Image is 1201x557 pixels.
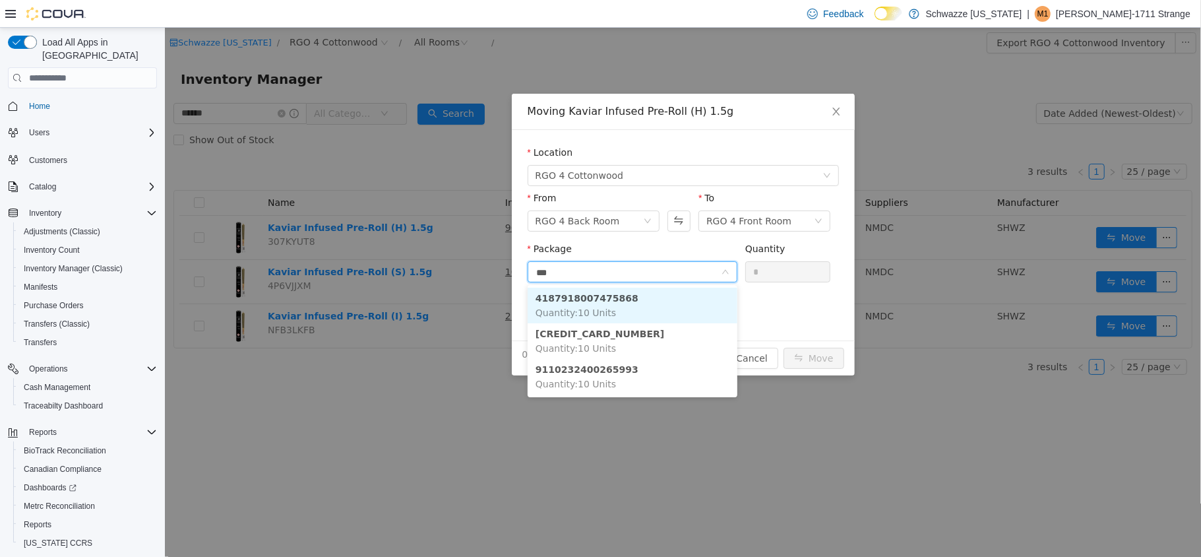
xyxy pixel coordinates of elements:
[24,205,157,221] span: Inventory
[29,127,49,138] span: Users
[18,379,157,395] span: Cash Management
[18,279,63,295] a: Manifests
[24,337,57,348] span: Transfers
[24,179,157,195] span: Catalog
[363,260,572,296] li: 4187918007475868
[371,351,451,362] span: Quantity : 10 Units
[24,538,92,548] span: [US_STATE] CCRS
[24,464,102,475] span: Canadian Compliance
[3,204,162,222] button: Inventory
[29,181,56,192] span: Catalog
[18,480,82,496] a: Dashboards
[13,515,162,534] button: Reports
[18,535,98,551] a: [US_STATE] CCRS
[3,150,162,169] button: Customers
[541,183,627,203] div: RGO 4 Front Room
[24,98,157,114] span: Home
[561,320,613,341] button: Cancel
[371,236,556,255] input: Package
[479,189,487,199] i: icon: down
[926,6,1022,22] p: Schwazze [US_STATE]
[363,77,674,91] div: Moving Kaviar Infused Pre-Roll (H) 1.5g
[18,316,95,332] a: Transfers (Classic)
[18,398,157,414] span: Traceabilty Dashboard
[653,66,690,103] button: Close
[13,333,162,352] button: Transfers
[357,320,460,334] span: 0 Units will be moved.
[29,101,50,112] span: Home
[18,298,89,313] a: Purchase Orders
[24,98,55,114] a: Home
[13,397,162,415] button: Traceabilty Dashboard
[24,205,67,221] button: Inventory
[24,300,84,311] span: Purchase Orders
[875,7,902,20] input: Dark Mode
[18,298,157,313] span: Purchase Orders
[18,224,157,240] span: Adjustments (Classic)
[580,216,621,226] label: Quantity
[18,316,157,332] span: Transfers (Classic)
[371,301,499,311] strong: [CREDIT_CARD_NUMBER]
[13,315,162,333] button: Transfers (Classic)
[24,361,73,377] button: Operations
[1027,6,1030,22] p: |
[24,424,157,440] span: Reports
[650,189,658,199] i: icon: down
[3,123,162,142] button: Users
[13,460,162,478] button: Canadian Compliance
[13,534,162,552] button: [US_STATE] CCRS
[371,337,474,347] strong: 9110232400265993
[666,79,677,89] i: icon: close
[13,259,162,278] button: Inventory Manager (Classic)
[1056,6,1190,22] p: [PERSON_NAME]-1711 Strange
[534,165,549,176] label: To
[24,519,51,530] span: Reports
[13,478,162,497] a: Dashboards
[371,315,451,326] span: Quantity : 10 Units
[18,279,157,295] span: Manifests
[29,208,61,218] span: Inventory
[18,461,107,477] a: Canadian Compliance
[29,155,67,166] span: Customers
[24,482,77,493] span: Dashboards
[29,364,68,374] span: Operations
[619,320,679,341] button: icon: swapMove
[3,423,162,442] button: Reports
[823,7,863,20] span: Feedback
[18,261,157,277] span: Inventory Manager (Classic)
[18,242,85,258] a: Inventory Count
[24,319,90,329] span: Transfers (Classic)
[13,241,162,259] button: Inventory Count
[363,216,407,226] label: Package
[24,125,55,141] button: Users
[557,240,565,249] i: icon: down
[24,263,123,274] span: Inventory Manager (Classic)
[3,96,162,115] button: Home
[18,517,57,533] a: Reports
[18,242,157,258] span: Inventory Count
[24,125,157,141] span: Users
[13,442,162,460] button: BioTrack Reconciliation
[24,179,61,195] button: Catalog
[24,282,57,292] span: Manifests
[363,296,572,331] li: 5339918255324646
[18,335,62,350] a: Transfers
[18,480,157,496] span: Dashboards
[18,379,96,395] a: Cash Management
[18,335,157,350] span: Transfers
[1037,6,1049,22] span: M1
[13,222,162,241] button: Adjustments (Classic)
[363,331,572,367] li: 9110232400265993
[13,296,162,315] button: Purchase Orders
[363,119,408,130] label: Location
[24,151,157,168] span: Customers
[581,234,665,254] input: Quantity
[18,461,157,477] span: Canadian Compliance
[24,152,73,168] a: Customers
[3,178,162,196] button: Catalog
[18,443,157,459] span: BioTrack Reconciliation
[24,401,103,411] span: Traceabilty Dashboard
[371,265,474,276] strong: 4187918007475868
[24,245,80,255] span: Inventory Count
